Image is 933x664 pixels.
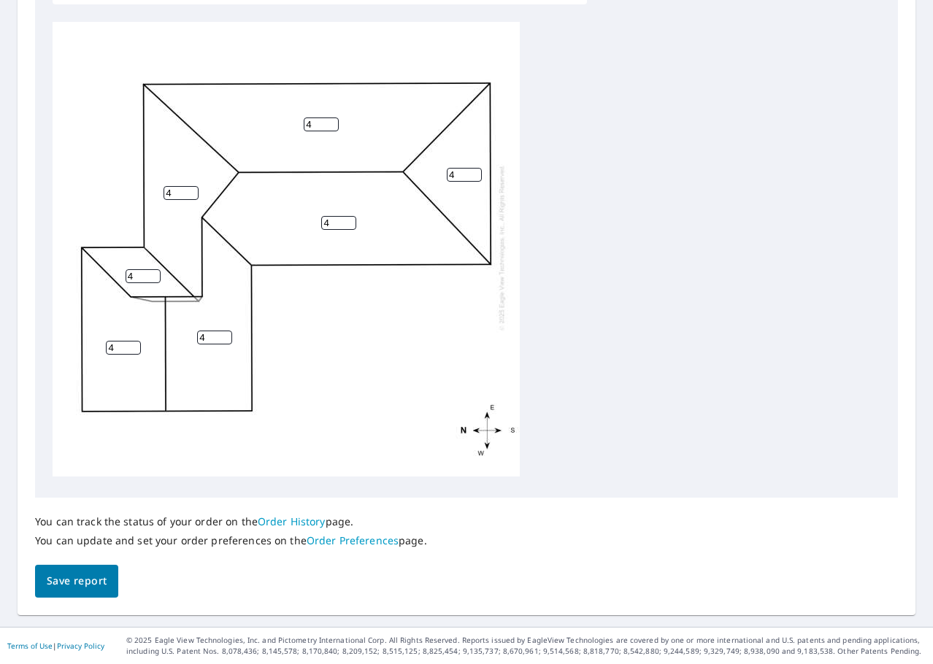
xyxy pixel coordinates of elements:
a: Terms of Use [7,641,53,651]
button: Save report [35,565,118,598]
p: © 2025 Eagle View Technologies, Inc. and Pictometry International Corp. All Rights Reserved. Repo... [126,635,926,657]
span: Save report [47,572,107,590]
p: | [7,641,104,650]
a: Privacy Policy [57,641,104,651]
p: You can update and set your order preferences on the page. [35,534,427,547]
a: Order History [258,514,326,528]
p: You can track the status of your order on the page. [35,515,427,528]
a: Order Preferences [307,533,399,547]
